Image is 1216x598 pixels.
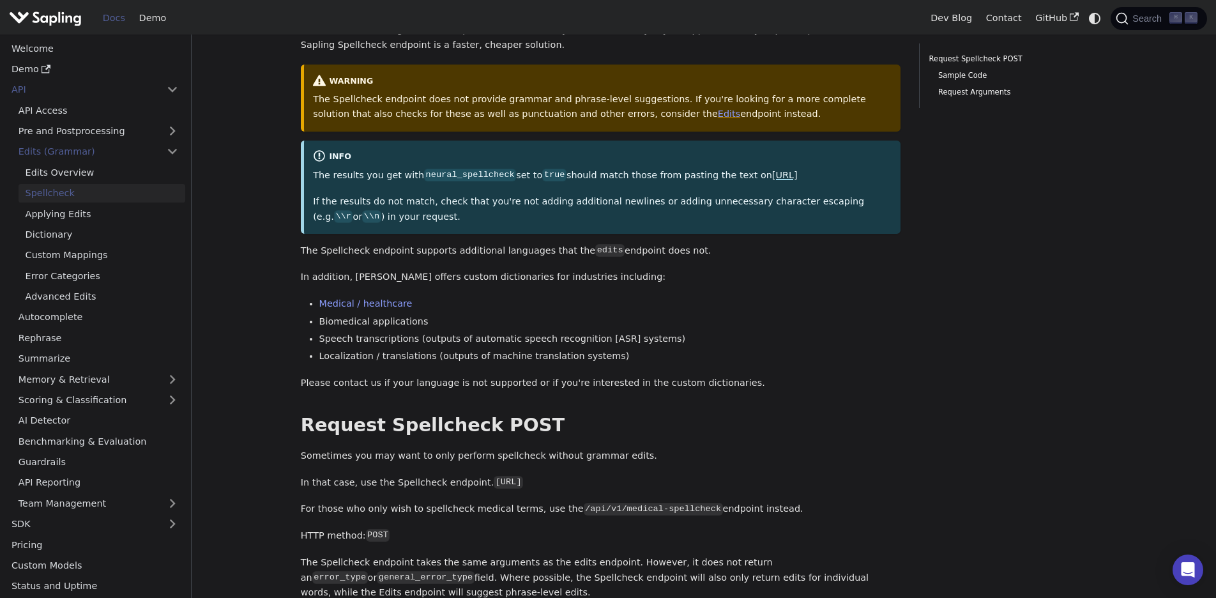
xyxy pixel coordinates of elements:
[923,8,978,28] a: Dev Blog
[11,142,185,161] a: Edits (Grammar)
[11,370,185,388] a: Memory & Retrieval
[301,243,901,259] p: The Spellcheck endpoint supports additional languages that the endpoint does not.
[313,149,892,165] div: info
[11,391,185,410] a: Scoring & Classification
[334,210,353,223] code: \\r
[11,411,185,430] a: AI Detector
[362,210,381,223] code: \\n
[424,169,516,181] code: neural_spellcheck
[160,80,185,99] button: Collapse sidebar category 'API'
[319,298,413,309] a: Medical / healthcare
[4,60,185,79] a: Demo
[96,8,132,28] a: Docs
[494,476,523,489] code: [URL]
[132,8,173,28] a: Demo
[19,226,185,244] a: Dictionary
[319,314,901,330] li: Biomedical applications
[301,270,901,285] p: In addition, [PERSON_NAME] offers custom dictionaries for industries including:
[938,70,1098,82] a: Sample Code
[19,287,185,306] a: Advanced Edits
[319,332,901,347] li: Speech transcriptions (outputs of automatic speech recognition [ASR] systems)
[366,529,390,542] code: POST
[1169,12,1182,24] kbd: ⌘
[9,9,82,27] img: Sapling.ai
[301,448,901,464] p: Sometimes you may want to only perform spellcheck without grammar edits.
[11,494,185,512] a: Team Management
[4,556,185,575] a: Custom Models
[1086,9,1104,27] button: Switch between dark and light mode (currently system mode)
[313,168,892,183] p: The results you get with set to should match those from pasting the text on
[19,204,185,223] a: Applying Edits
[11,432,185,450] a: Benchmarking & Evaluation
[301,475,901,491] p: In that case, use the Spellcheck endpoint.
[11,328,185,347] a: Rephrase
[1173,555,1203,585] div: Open Intercom Messenger
[979,8,1029,28] a: Contact
[4,535,185,554] a: Pricing
[11,453,185,471] a: Guardrails
[301,376,901,391] p: Please contact us if your language is not supported or if you're interested in the custom diction...
[313,194,892,225] p: If the results do not match, check that you're not adding additional newlines or adding unnecessa...
[160,515,185,533] button: Expand sidebar category 'SDK'
[19,163,185,181] a: Edits Overview
[929,53,1102,65] a: Request Spellcheck POST
[11,101,185,119] a: API Access
[1129,13,1169,24] span: Search
[19,246,185,264] a: Custom Mappings
[584,503,723,516] code: /api/v1/medical-spellcheck
[718,109,740,119] a: Edits
[772,170,798,180] a: [URL]
[595,244,625,257] code: edits
[1028,8,1085,28] a: GitHub
[301,528,901,544] p: HTTP method:
[301,414,901,437] h2: Request Spellcheck POST
[11,122,185,141] a: Pre and Postprocessing
[19,266,185,285] a: Error Categories
[301,23,901,54] p: For some use cases, grammar and phrase-level edits may not be necessary. If your application only...
[938,86,1098,98] a: Request Arguments
[11,473,185,492] a: API Reporting
[313,92,892,123] p: The Spellcheck endpoint does not provide grammar and phrase-level suggestions. If you're looking ...
[4,39,185,57] a: Welcome
[319,349,901,364] li: Localization / translations (outputs of machine translation systems)
[4,80,160,99] a: API
[11,308,185,326] a: Autocomplete
[4,515,160,533] a: SDK
[313,74,892,89] div: warning
[542,169,566,181] code: true
[1185,12,1197,24] kbd: K
[377,571,474,584] code: general_error_type
[312,571,368,584] code: error_type
[4,577,185,595] a: Status and Uptime
[19,184,185,203] a: Spellcheck
[9,9,86,27] a: Sapling.ai
[11,349,185,368] a: Summarize
[1111,7,1206,30] button: Search (Command+K)
[301,502,901,517] p: For those who only wish to spellcheck medical terms, use the endpoint instead.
